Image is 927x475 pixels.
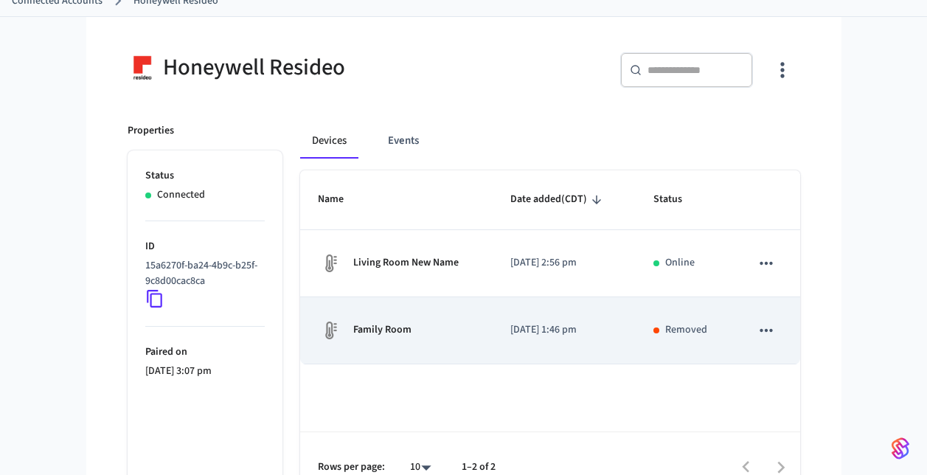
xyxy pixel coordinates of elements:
p: Removed [665,322,707,338]
img: SeamLogoGradient.69752ec5.svg [892,437,909,460]
div: Honeywell Resideo [128,52,455,83]
p: Living Room New Name [353,255,459,271]
p: Connected [157,187,205,203]
p: [DATE] 1:46 pm [510,322,619,338]
img: thermostat_fallback [318,319,341,342]
p: Family Room [353,322,412,338]
img: Honeywell Resideo [128,52,157,83]
p: Paired on [145,344,265,360]
button: Events [376,123,431,159]
p: [DATE] 3:07 pm [145,364,265,379]
table: sticky table [300,170,800,364]
img: thermostat_fallback [318,252,341,275]
p: Status [145,168,265,184]
span: Name [318,188,363,211]
p: 15a6270f-ba24-4b9c-b25f-9c8d00cac8ca [145,258,259,289]
span: Status [653,188,701,211]
p: Rows per page: [318,460,385,475]
p: Online [665,255,695,271]
p: [DATE] 2:56 pm [510,255,619,271]
p: ID [145,239,265,254]
div: connected account tabs [300,123,800,159]
p: Properties [128,123,174,139]
span: Date added(CDT) [510,188,606,211]
p: 1–2 of 2 [462,460,496,475]
button: Devices [300,123,358,159]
